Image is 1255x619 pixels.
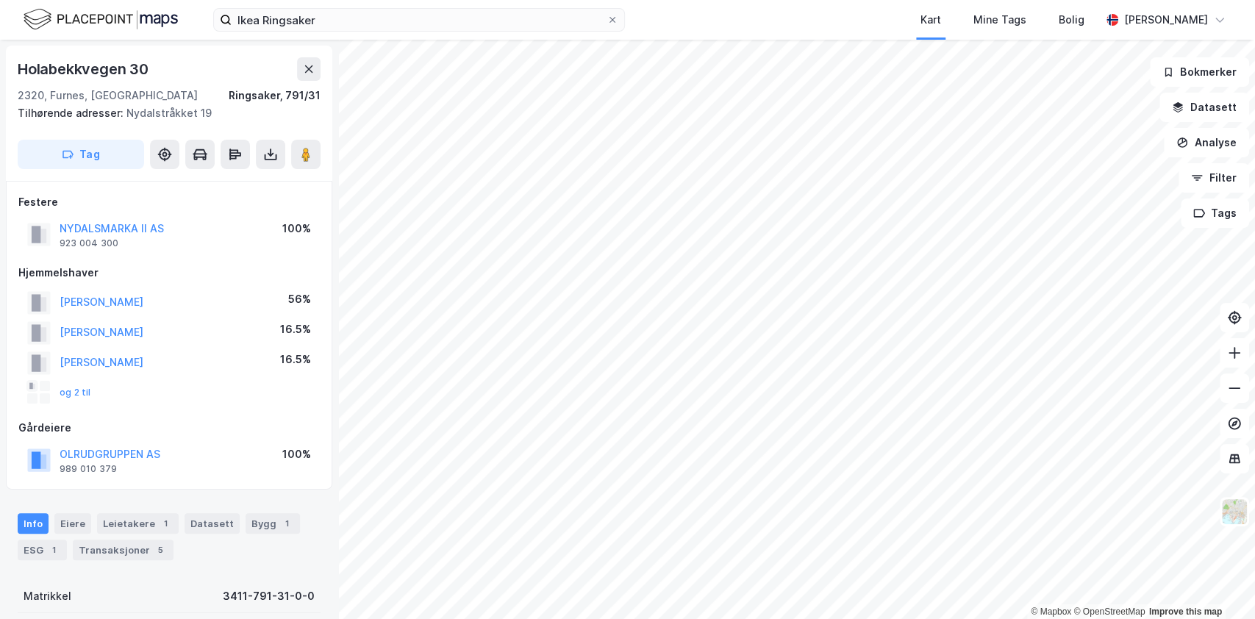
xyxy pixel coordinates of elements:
[1181,198,1249,228] button: Tags
[1179,163,1249,193] button: Filter
[18,87,198,104] div: 2320, Furnes, [GEOGRAPHIC_DATA]
[280,351,311,368] div: 16.5%
[18,540,67,560] div: ESG
[1149,607,1222,617] a: Improve this map
[18,107,126,119] span: Tilhørende adresser:
[1220,498,1248,526] img: Z
[280,321,311,338] div: 16.5%
[18,104,309,122] div: Nydalstråkket 19
[229,87,321,104] div: Ringsaker, 791/31
[282,446,311,463] div: 100%
[920,11,941,29] div: Kart
[1181,548,1255,619] div: Kontrollprogram for chat
[60,237,118,249] div: 923 004 300
[288,290,311,308] div: 56%
[973,11,1026,29] div: Mine Tags
[60,463,117,475] div: 989 010 379
[97,513,179,534] div: Leietakere
[185,513,240,534] div: Datasett
[46,543,61,557] div: 1
[1164,128,1249,157] button: Analyse
[18,140,144,169] button: Tag
[1124,11,1208,29] div: [PERSON_NAME]
[54,513,91,534] div: Eiere
[18,513,49,534] div: Info
[1031,607,1071,617] a: Mapbox
[158,516,173,531] div: 1
[18,193,320,211] div: Festere
[223,587,315,605] div: 3411-791-31-0-0
[24,587,71,605] div: Matrikkel
[153,543,168,557] div: 5
[1159,93,1249,122] button: Datasett
[73,540,174,560] div: Transaksjoner
[1059,11,1084,29] div: Bolig
[282,220,311,237] div: 100%
[18,57,151,81] div: Holabekkvegen 30
[18,264,320,282] div: Hjemmelshaver
[18,419,320,437] div: Gårdeiere
[279,516,294,531] div: 1
[1073,607,1145,617] a: OpenStreetMap
[246,513,300,534] div: Bygg
[1181,548,1255,619] iframe: Chat Widget
[24,7,178,32] img: logo.f888ab2527a4732fd821a326f86c7f29.svg
[1150,57,1249,87] button: Bokmerker
[232,9,607,31] input: Søk på adresse, matrikkel, gårdeiere, leietakere eller personer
